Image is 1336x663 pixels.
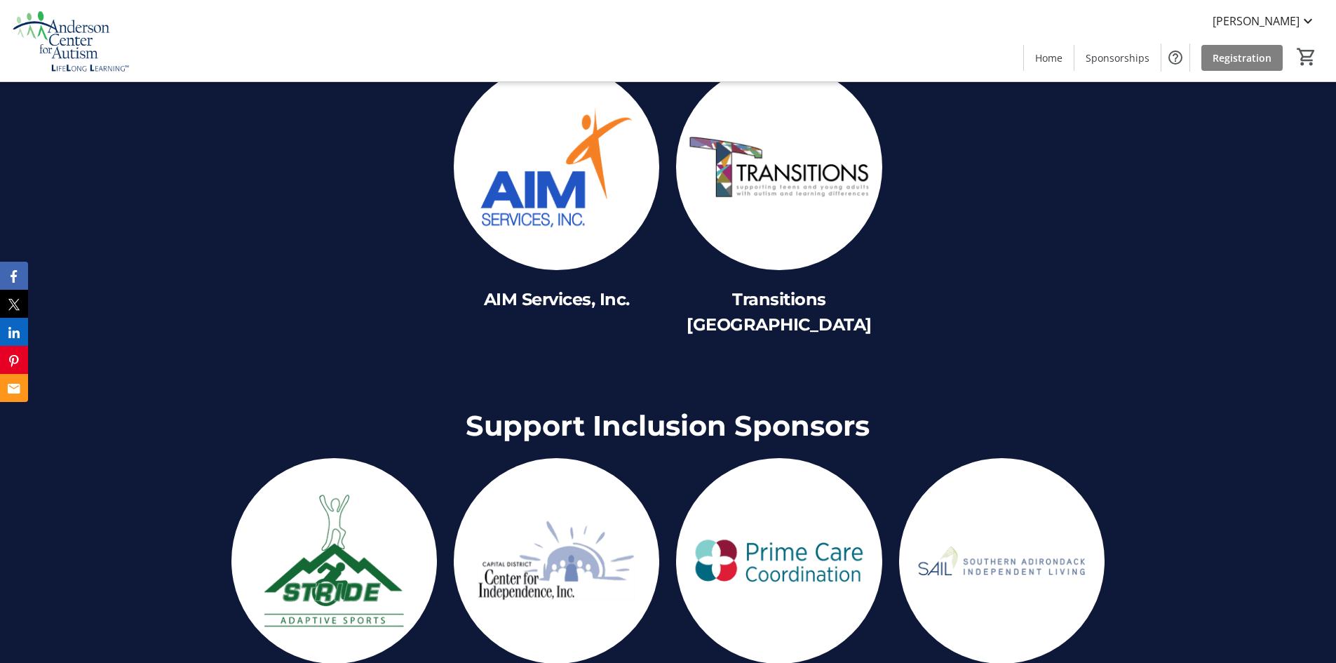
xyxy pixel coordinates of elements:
a: Home [1024,45,1074,71]
button: Cart [1294,44,1319,69]
span: Transitions [GEOGRAPHIC_DATA] [687,289,872,335]
span: [PERSON_NAME] [1213,13,1300,29]
img: <p><span style="color: rgb(255, 255, 255);">Transitions USA</span></p> logo [676,64,882,269]
span: Sponsorships [1086,51,1149,65]
button: Help [1161,43,1189,72]
img: Anderson Center for Autism's Logo [8,6,133,76]
span: AIM Services, Inc. [484,289,630,309]
a: Sponsorships [1074,45,1161,71]
a: Registration [1201,45,1283,71]
img: <p><span style="color: rgb(255, 255, 255);">AIM Services, Inc.</span></p> logo [454,64,659,269]
span: Home [1035,51,1062,65]
span: Registration [1213,51,1271,65]
span: Support Inclusion Sponsors [466,408,870,443]
button: [PERSON_NAME] [1201,10,1328,32]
